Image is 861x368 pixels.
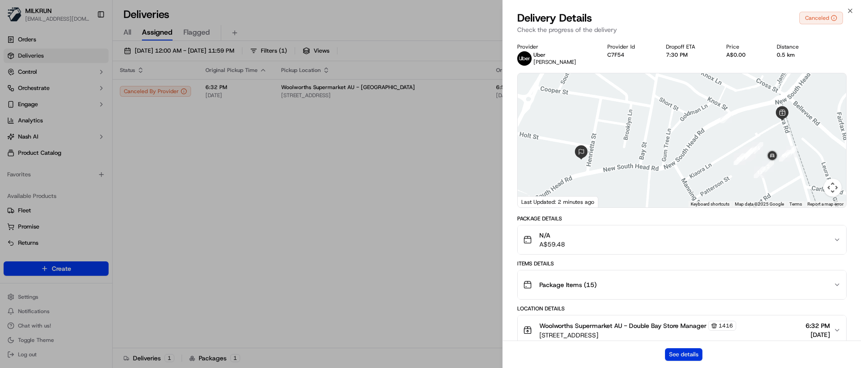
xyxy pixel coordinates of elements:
div: Last Updated: 2 minutes ago [518,196,598,207]
span: N/A [539,231,565,240]
a: Report a map error [807,202,843,206]
div: Distance [777,43,815,50]
div: Price [726,43,762,50]
img: uber-new-logo.jpeg [517,51,532,66]
button: Woolworths Supermarket AU - Double Bay Store Manager1416[STREET_ADDRESS]6:32 PM[DATE] [518,315,846,345]
div: A$0.00 [726,51,762,58]
button: See details [665,348,702,361]
div: 3 [739,150,751,162]
div: 4 [734,153,746,165]
div: 10 [740,149,752,161]
div: 12 [744,147,756,158]
div: 21 [779,150,791,162]
div: Dropoff ETA [666,43,712,50]
span: A$59.48 [539,240,565,249]
span: Delivery Details [517,11,592,25]
div: 20 [733,153,745,165]
a: Open this area in Google Maps (opens a new window) [520,196,550,207]
span: [PERSON_NAME] [533,58,576,66]
img: Google [520,196,550,207]
span: Map data ©2025 Google [735,202,784,206]
div: 7:30 PM [666,51,712,58]
div: 14 [742,148,753,160]
span: 6:32 PM [806,321,830,330]
button: Canceled [799,12,843,24]
div: Provider Id [607,43,651,50]
div: Package Details [517,215,847,222]
button: N/AA$59.48 [518,225,846,254]
div: 13 [754,166,765,178]
span: Package Items ( 15 ) [539,280,597,289]
div: Provider [517,43,593,50]
button: Map camera controls [824,179,842,197]
button: Package Items (15) [518,270,846,299]
div: 0.5 km [777,51,815,58]
span: 1416 [719,322,733,329]
div: 16 [752,142,763,154]
span: [STREET_ADDRESS] [539,331,736,340]
p: Uber [533,51,576,58]
div: 1 [720,112,732,123]
button: C7F54 [607,51,624,58]
div: Location Details [517,305,847,312]
span: [DATE] [806,330,830,339]
div: 9 [786,146,797,157]
div: 2 [762,161,774,172]
p: Check the progress of the delivery [517,25,847,34]
button: Keyboard shortcuts [691,201,729,207]
div: Items Details [517,260,847,267]
span: Woolworths Supermarket AU - Double Bay Store Manager [539,321,706,330]
a: Terms (opens in new tab) [789,202,802,206]
div: 17 [743,148,754,160]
